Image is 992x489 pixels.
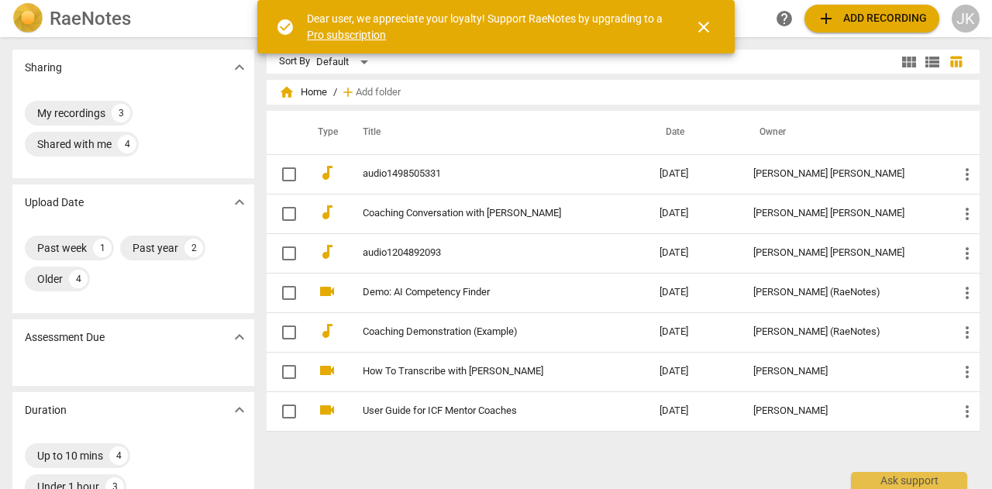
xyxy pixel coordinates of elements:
[753,208,933,219] div: [PERSON_NAME] [PERSON_NAME]
[230,401,249,419] span: expand_more
[741,111,945,154] th: Owner
[112,104,130,122] div: 3
[897,50,921,74] button: Tile view
[318,282,336,301] span: videocam
[958,205,976,223] span: more_vert
[318,164,336,182] span: audiotrack
[230,58,249,77] span: expand_more
[753,287,933,298] div: [PERSON_NAME] (RaeNotes)
[900,53,918,71] span: view_module
[958,165,976,184] span: more_vert
[921,50,944,74] button: List view
[109,446,128,465] div: 4
[25,402,67,418] p: Duration
[37,240,87,256] div: Past week
[958,402,976,421] span: more_vert
[647,312,741,352] td: [DATE]
[318,361,336,380] span: videocam
[647,391,741,431] td: [DATE]
[753,326,933,338] div: [PERSON_NAME] (RaeNotes)
[25,195,84,211] p: Upload Date
[363,168,604,180] a: audio1498505331
[279,56,310,67] div: Sort By
[279,84,327,100] span: Home
[93,239,112,257] div: 1
[958,323,976,342] span: more_vert
[228,56,251,79] button: Show more
[363,405,604,417] a: User Guide for ICF Mentor Coaches
[356,87,401,98] span: Add folder
[363,366,604,377] a: How To Transcribe with [PERSON_NAME]
[184,239,203,257] div: 2
[333,87,337,98] span: /
[685,9,722,46] button: Close
[318,401,336,419] span: videocam
[363,208,604,219] a: Coaching Conversation with [PERSON_NAME]
[923,53,942,71] span: view_list
[318,322,336,340] span: audiotrack
[69,270,88,288] div: 4
[647,194,741,233] td: [DATE]
[37,448,103,463] div: Up to 10 mins
[37,271,63,287] div: Older
[647,233,741,273] td: [DATE]
[318,203,336,222] span: audiotrack
[770,5,798,33] a: Help
[118,135,136,153] div: 4
[133,240,178,256] div: Past year
[944,50,967,74] button: Table view
[228,191,251,214] button: Show more
[25,329,105,346] p: Assessment Due
[817,9,835,28] span: add
[952,5,980,33] button: JK
[363,326,604,338] a: Coaching Demonstration (Example)
[37,105,105,121] div: My recordings
[340,84,356,100] span: add
[363,287,604,298] a: Demo: AI Competency Finder
[753,247,933,259] div: [PERSON_NAME] [PERSON_NAME]
[647,111,741,154] th: Date
[12,3,251,34] a: LogoRaeNotes
[318,243,336,261] span: audiotrack
[276,18,294,36] span: check_circle
[307,11,666,43] div: Dear user, we appreciate your loyalty! Support RaeNotes by upgrading to a
[305,111,344,154] th: Type
[647,352,741,391] td: [DATE]
[851,472,967,489] div: Ask support
[228,325,251,349] button: Show more
[958,363,976,381] span: more_vert
[344,111,647,154] th: Title
[307,29,386,41] a: Pro subscription
[753,168,933,180] div: [PERSON_NAME] [PERSON_NAME]
[775,9,794,28] span: help
[228,398,251,422] button: Show more
[279,84,294,100] span: home
[647,154,741,194] td: [DATE]
[949,54,963,69] span: table_chart
[694,18,713,36] span: close
[25,60,62,76] p: Sharing
[50,8,131,29] h2: RaeNotes
[37,136,112,152] div: Shared with me
[230,193,249,212] span: expand_more
[753,366,933,377] div: [PERSON_NAME]
[817,9,927,28] span: Add recording
[958,284,976,302] span: more_vert
[230,328,249,346] span: expand_more
[316,50,374,74] div: Default
[804,5,939,33] button: Upload
[958,244,976,263] span: more_vert
[753,405,933,417] div: [PERSON_NAME]
[647,273,741,312] td: [DATE]
[12,3,43,34] img: Logo
[363,247,604,259] a: audio1204892093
